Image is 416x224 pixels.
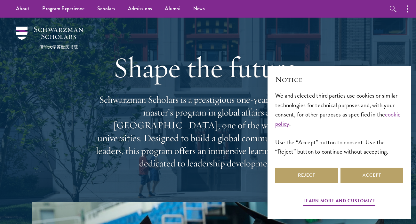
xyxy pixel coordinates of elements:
h2: Notice [275,74,403,85]
p: Schwarzman Scholars is a prestigious one-year, fully funded master’s program in global affairs at... [93,93,323,170]
button: Learn more and customize [303,197,375,207]
img: Schwarzman Scholars [16,27,83,49]
a: cookie policy [275,110,401,128]
button: Accept [340,168,403,183]
button: Reject [275,168,338,183]
div: We and selected third parties use cookies or similar technologies for technical purposes and, wit... [275,91,403,156]
h1: Shape the future. [93,50,323,85]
